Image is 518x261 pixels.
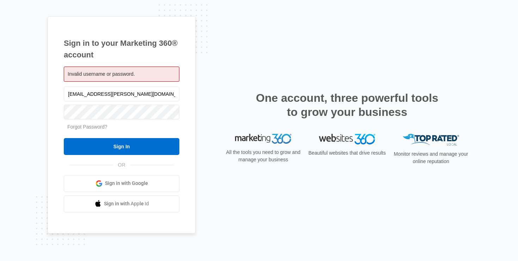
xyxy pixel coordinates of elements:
[224,149,303,163] p: All the tools you need to grow and manage your business
[64,175,179,192] a: Sign in with Google
[113,161,130,169] span: OR
[64,138,179,155] input: Sign In
[68,71,135,77] span: Invalid username or password.
[308,149,387,157] p: Beautiful websites that drive results
[254,91,440,119] h2: One account, three powerful tools to grow your business
[67,124,107,130] a: Forgot Password?
[403,134,459,145] img: Top Rated Local
[104,200,149,207] span: Sign in with Apple Id
[105,180,148,187] span: Sign in with Google
[319,134,375,144] img: Websites 360
[64,37,179,61] h1: Sign in to your Marketing 360® account
[391,150,470,165] p: Monitor reviews and manage your online reputation
[64,87,179,101] input: Email
[235,134,291,144] img: Marketing 360
[64,195,179,212] a: Sign in with Apple Id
